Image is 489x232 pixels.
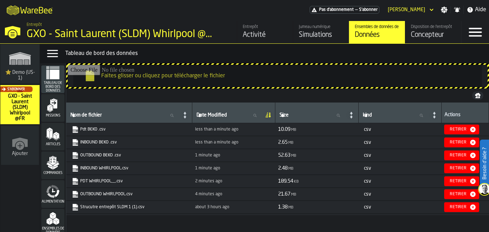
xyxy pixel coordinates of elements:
[444,138,479,147] button: button-Retirer
[278,140,288,145] span: 2.65
[438,6,450,13] label: button-toggle-Paramètres
[195,179,273,184] div: Updated: 06/10/2025 18:13:44 Created: 06/10/2025 18:13:44
[243,24,287,29] div: Entrepôt
[1,126,39,166] a: link-to-/wh/new
[364,166,371,171] span: csv
[195,205,273,210] div: Updated: 06/10/2025 15:12:24 Created: 06/10/2025 15:12:24
[447,166,469,171] div: Retirer
[41,200,64,204] span: Alimentation
[69,111,179,120] input: label
[293,21,349,43] a: link-to-/wh/i/a82c246d-7aa6-41b3-9d69-3ecc1df984f2/simulations
[364,153,371,158] span: csv
[41,114,64,118] span: Missions
[41,65,64,93] li: menu Tableau de bord des données
[444,176,479,186] button: button-Retirer
[41,123,64,151] li: menu Articles
[451,6,463,13] label: button-toggle-Notifications
[72,165,185,172] a: link-to-https://s3.eu-west-1.amazonaws.com/drive.app.warebee.com/a82c246d-7aa6-41b3-9d69-3ecc1df9...
[364,140,371,145] span: csv
[355,30,399,40] div: Données
[278,192,290,197] span: 21.67
[363,112,372,118] span: label
[70,112,102,118] span: label
[65,49,486,58] div: Tableau de bord des données
[294,180,299,184] span: KB
[405,21,461,43] a: link-to-/wh/i/a82c246d-7aa6-41b3-9d69-3ecc1df984f2/designer
[464,6,489,14] label: button-toggle-Aide
[445,112,486,119] div: Actions
[461,21,489,43] label: button-toggle-Menu
[288,167,294,171] span: MB
[72,152,185,159] a: link-to-https://s3.eu-west-1.amazonaws.com/drive.app.warebee.com/a82c246d-7aa6-41b3-9d69-3ecc1df9...
[41,152,64,180] li: menu Commandes
[197,112,227,118] span: label
[70,138,188,147] span: INBOUND BEKO .csv
[288,206,294,210] span: MB
[195,140,273,145] div: Updated: 06/10/2025 18:14:57 Created: 06/10/2025 18:14:57
[447,140,469,145] div: Retirer
[237,21,293,43] a: link-to-/wh/i/a82c246d-7aa6-41b3-9d69-3ecc1df984f2/feed/
[72,139,185,146] a: link-to-https://s3.eu-west-1.amazonaws.com/drive.app.warebee.com/a82c246d-7aa6-41b3-9d69-3ecc1df9...
[364,192,371,197] span: csv
[3,70,37,81] span: ⭐ Demo (US-1)
[27,28,216,41] div: GXO - Saint Laurent (SLDM) Whirlpool @FR
[310,6,379,14] div: Abonnement au menu
[278,127,290,132] span: 10.09
[291,128,296,132] span: MB
[299,24,343,29] div: Jumeau numérique
[472,91,483,100] button: button-
[195,111,262,120] input: label
[7,87,25,91] span: S'abonner
[447,127,469,132] div: Retirer
[195,153,273,158] div: Updated: 06/10/2025 18:14:08 Created: 06/10/2025 18:14:08
[278,111,345,120] input: label
[385,6,435,14] div: DropdownMenuValue-Salma HICHAM
[359,7,378,12] span: S'abonner
[278,166,288,171] span: 2.48
[41,180,64,208] li: menu Alimentation
[72,204,185,211] a: link-to-https://s3.eu-west-1.amazonaws.com/drive.app.warebee.com/a82c246d-7aa6-41b3-9d69-3ecc1df9...
[68,65,488,87] input: Faites glisser ou cliquez pour télécharger le fichier
[288,141,294,145] span: MB
[70,202,188,212] span: Strucutre entrepôt SLDM 1 (1).csv
[27,22,42,27] span: Entrepôt
[12,151,28,156] span: Ajouter
[475,6,486,14] span: Aide
[195,166,273,171] div: Updated: 06/10/2025 18:13:53 Created: 06/10/2025 18:13:53
[447,179,469,184] div: Retirer
[70,125,188,134] span: Pdt BEKO .csv
[195,192,273,197] div: Updated: 06/10/2025 18:11:25 Created: 06/10/2025 18:11:25
[447,205,469,210] div: Retirer
[388,7,425,13] div: DropdownMenuValue-Salma HICHAM
[278,205,288,210] span: 1.38
[243,30,287,40] div: Activité
[444,125,479,134] button: button-Retirer
[447,153,469,158] div: Retirer
[364,127,371,132] span: csv
[0,44,40,85] a: link-to-/wh/i/103622fe-4b04-4da1-b95f-2619b9c959cc/simulations
[70,176,188,186] span: PDT WHIRLPOOL__.csv
[70,150,188,160] span: OUTBOUND BEKO .csv
[291,154,296,158] span: MB
[278,179,293,184] span: 189.54
[41,94,64,122] li: menu Missions
[310,6,379,14] a: link-to-/wh/i/a82c246d-7aa6-41b3-9d69-3ecc1df984f2/pricing/
[364,179,371,184] span: csv
[364,205,371,210] span: csv
[361,111,429,120] input: label
[444,189,479,199] button: button-Retirer
[41,142,64,146] span: Articles
[70,163,188,173] span: INBOUND WHIRLPOOL.csv
[481,140,488,187] label: Besoin d'aide ?
[72,191,185,198] a: link-to-https://s3.eu-west-1.amazonaws.com/drive.app.warebee.com/a82c246d-7aa6-41b3-9d69-3ecc1df9...
[349,21,405,43] a: link-to-/wh/i/a82c246d-7aa6-41b3-9d69-3ecc1df984f2/data
[355,7,358,12] span: —
[195,127,273,132] div: Updated: 06/10/2025 18:15:12 Created: 06/10/2025 18:15:12
[299,30,343,40] div: Simulations
[41,171,64,175] span: Commandes
[0,85,40,126] a: link-to-/wh/i/a82c246d-7aa6-41b3-9d69-3ecc1df984f2/simulations
[411,24,455,29] div: Disposition de l'entrepôt
[72,178,185,185] a: link-to-https://s3.eu-west-1.amazonaws.com/drive.app.warebee.com/a82c246d-7aa6-41b3-9d69-3ecc1df9...
[444,202,479,212] button: button-Retirer
[355,24,399,29] div: Ensembles de données de l'entrepôt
